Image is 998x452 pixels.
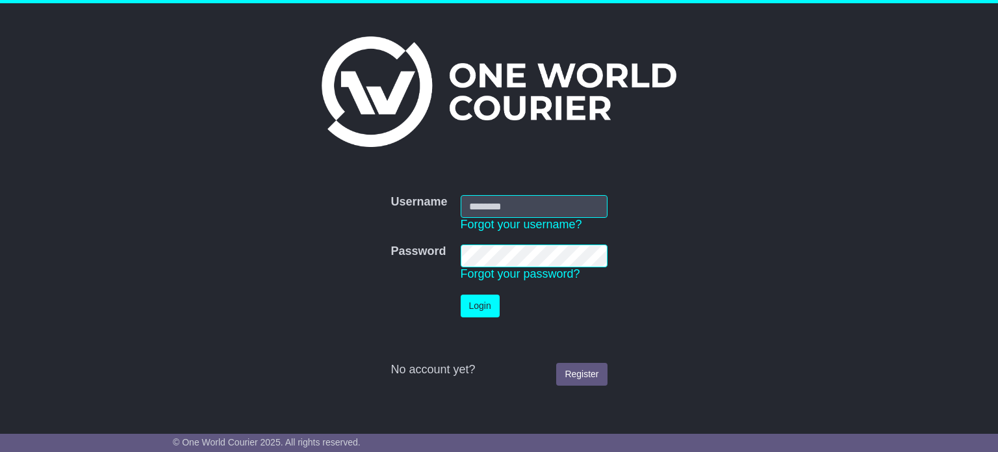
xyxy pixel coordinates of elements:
[173,437,361,447] span: © One World Courier 2025. All rights reserved.
[461,295,500,317] button: Login
[461,267,580,280] a: Forgot your password?
[322,36,676,147] img: One World
[390,363,607,377] div: No account yet?
[461,218,582,231] a: Forgot your username?
[556,363,607,386] a: Register
[390,195,447,209] label: Username
[390,245,446,259] label: Password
